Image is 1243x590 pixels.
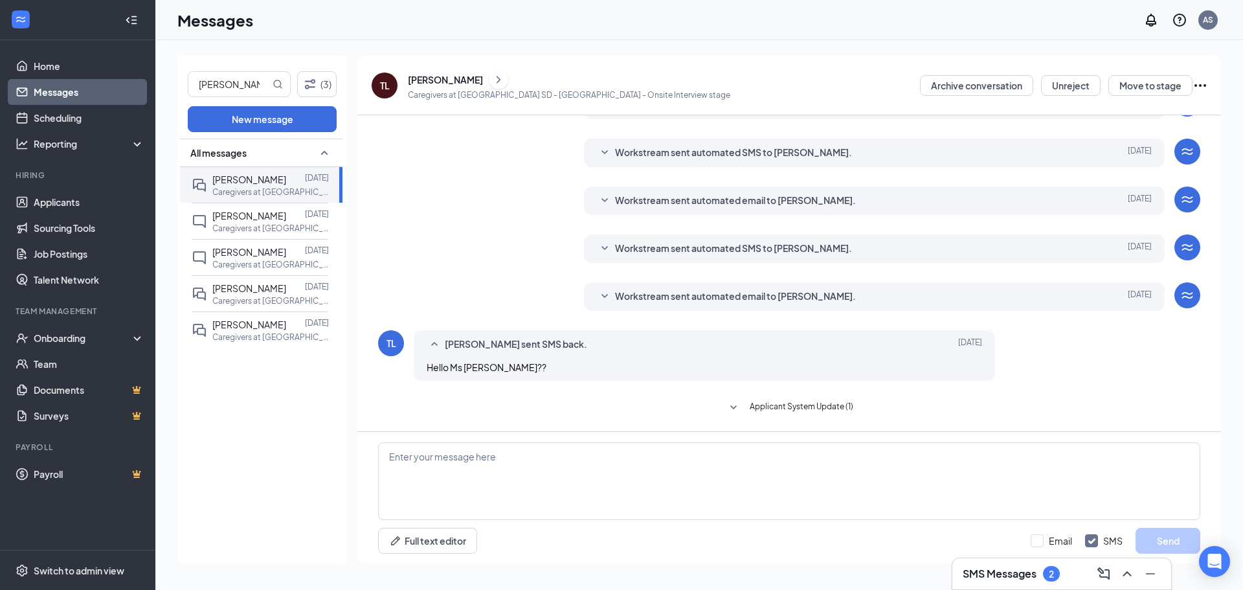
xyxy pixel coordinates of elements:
[615,289,856,304] span: Workstream sent automated email to [PERSON_NAME].
[34,105,144,131] a: Scheduling
[427,361,546,373] span: Hello Ms [PERSON_NAME]??
[16,564,28,577] svg: Settings
[188,106,337,132] button: New message
[212,259,329,270] p: Caregivers at [GEOGRAPHIC_DATA] SD - [GEOGRAPHIC_DATA]
[16,137,28,150] svg: Analysis
[1143,12,1159,28] svg: Notifications
[489,70,508,89] button: ChevronRight
[305,209,329,220] p: [DATE]
[1143,566,1158,582] svg: Minimize
[427,337,442,352] svg: SmallChevronUp
[445,337,587,352] span: [PERSON_NAME] sent SMS back.
[386,337,396,350] div: TL
[212,282,286,294] span: [PERSON_NAME]
[212,223,329,234] p: Caregivers at [GEOGRAPHIC_DATA], [GEOGRAPHIC_DATA]
[305,172,329,183] p: [DATE]
[305,245,329,256] p: [DATE]
[14,13,27,26] svg: WorkstreamLogo
[1199,546,1230,577] div: Open Intercom Messenger
[726,400,853,416] button: SmallChevronDownApplicant System Update (1)
[297,71,337,97] button: Filter (3)
[1203,14,1213,25] div: AS
[212,210,286,221] span: [PERSON_NAME]
[1128,241,1152,256] span: [DATE]
[380,79,390,92] div: TL
[192,286,207,302] svg: DoubleChat
[34,377,144,403] a: DocumentsCrown
[34,215,144,241] a: Sourcing Tools
[1180,144,1195,159] svg: WorkstreamLogo
[212,295,329,306] p: Caregivers at [GEOGRAPHIC_DATA], [GEOGRAPHIC_DATA]
[378,528,477,554] button: Full text editorPen
[492,72,505,87] svg: ChevronRight
[34,461,144,487] a: PayrollCrown
[125,14,138,27] svg: Collapse
[192,177,207,193] svg: DoubleChat
[212,187,329,198] p: Caregivers at [GEOGRAPHIC_DATA] SD - [GEOGRAPHIC_DATA]
[1193,78,1208,93] svg: Ellipses
[192,214,207,229] svg: ChatInactive
[1180,240,1195,255] svg: WorkstreamLogo
[615,241,852,256] span: Workstream sent automated SMS to [PERSON_NAME].
[188,72,270,96] input: Search
[597,289,612,304] svg: SmallChevronDown
[1128,193,1152,209] span: [DATE]
[1049,569,1054,580] div: 2
[273,79,283,89] svg: MagnifyingGlass
[615,145,852,161] span: Workstream sent automated SMS to [PERSON_NAME].
[615,193,856,209] span: Workstream sent automated email to [PERSON_NAME].
[192,250,207,266] svg: ChatInactive
[212,319,286,330] span: [PERSON_NAME]
[34,403,144,429] a: SurveysCrown
[16,332,28,345] svg: UserCheck
[389,534,402,547] svg: Pen
[1093,563,1114,584] button: ComposeMessage
[34,332,133,345] div: Onboarding
[726,400,741,416] svg: SmallChevronDown
[34,351,144,377] a: Team
[597,241,612,256] svg: SmallChevronDown
[212,332,329,343] p: Caregivers at [GEOGRAPHIC_DATA], [GEOGRAPHIC_DATA]
[190,146,247,159] span: All messages
[34,241,144,267] a: Job Postings
[750,400,853,416] span: Applicant System Update (1)
[34,53,144,79] a: Home
[1108,75,1193,96] button: Move to stage
[34,189,144,215] a: Applicants
[34,79,144,105] a: Messages
[963,567,1036,581] h3: SMS Messages
[302,76,318,92] svg: Filter
[16,170,142,181] div: Hiring
[408,89,730,100] p: Caregivers at [GEOGRAPHIC_DATA] SD - [GEOGRAPHIC_DATA] - Onsite Interview stage
[1172,12,1187,28] svg: QuestionInfo
[1119,566,1135,582] svg: ChevronUp
[920,75,1033,96] button: Archive conversation
[212,174,286,185] span: [PERSON_NAME]
[1096,566,1112,582] svg: ComposeMessage
[305,317,329,328] p: [DATE]
[1180,288,1195,303] svg: WorkstreamLogo
[1128,145,1152,161] span: [DATE]
[1136,528,1200,554] button: Send
[192,323,207,338] svg: DoubleChat
[1117,563,1137,584] button: ChevronUp
[597,145,612,161] svg: SmallChevronDown
[408,73,483,86] div: [PERSON_NAME]
[1140,563,1161,584] button: Minimize
[1041,75,1101,96] button: Unreject
[16,306,142,317] div: Team Management
[1128,289,1152,304] span: [DATE]
[317,145,332,161] svg: SmallChevronUp
[34,564,124,577] div: Switch to admin view
[597,193,612,209] svg: SmallChevronDown
[16,442,142,453] div: Payroll
[305,281,329,292] p: [DATE]
[958,337,982,352] span: [DATE]
[34,267,144,293] a: Talent Network
[1180,192,1195,207] svg: WorkstreamLogo
[177,9,253,31] h1: Messages
[34,137,145,150] div: Reporting
[212,246,286,258] span: [PERSON_NAME]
